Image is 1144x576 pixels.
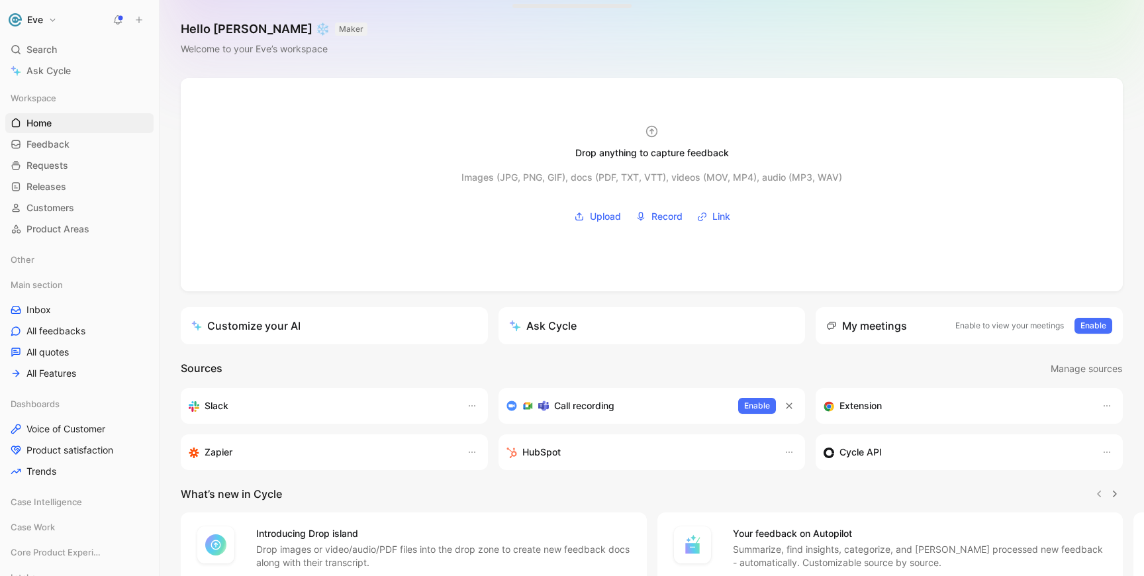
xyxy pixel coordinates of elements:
div: Main section [5,275,154,295]
a: Customize your AI [181,307,488,344]
span: Case Work [11,520,55,534]
button: Enable [1074,318,1112,334]
span: All quotes [26,346,69,359]
h1: Hello [PERSON_NAME] ❄️ [181,21,367,37]
div: Capture feedback from thousands of sources with Zapier (survey results, recordings, sheets, etc). [189,444,453,460]
span: Manage sources [1051,361,1122,377]
p: Drop images or video/audio/PDF files into the drop zone to create new feedback docs along with th... [256,543,631,569]
p: Enable to view your meetings [955,319,1064,332]
div: Record & transcribe meetings from Zoom, Meet & Teams. [506,398,728,414]
a: Inbox [5,300,154,320]
span: Product Areas [26,222,89,236]
div: Main sectionInboxAll feedbacksAll quotesAll Features [5,275,154,383]
button: Ask Cycle [499,307,806,344]
p: Summarize, find insights, categorize, and [PERSON_NAME] processed new feedback - automatically. C... [733,543,1108,569]
a: Trends [5,461,154,481]
span: Inbox [26,303,51,316]
a: All quotes [5,342,154,362]
span: All feedbacks [26,324,85,338]
span: Enable [1080,319,1106,332]
a: Home [5,113,154,133]
a: Feedback [5,134,154,154]
div: Ask Cycle [509,318,577,334]
a: All feedbacks [5,321,154,341]
h3: Cycle API [839,444,882,460]
span: Workspace [11,91,56,105]
span: Link [712,209,730,224]
button: Manage sources [1050,360,1123,377]
div: Dashboards [5,394,154,414]
div: Other [5,250,154,269]
button: MAKER [335,23,367,36]
div: Case Work [5,517,154,541]
a: Requests [5,156,154,175]
div: Case Intelligence [5,492,154,516]
h2: Sources [181,360,222,377]
div: Case Work [5,517,154,537]
div: Search [5,40,154,60]
span: Enable [744,399,770,412]
h3: Call recording [554,398,614,414]
a: Releases [5,177,154,197]
button: Link [692,207,735,226]
span: Search [26,42,57,58]
a: Voice of Customer [5,419,154,439]
h1: Eve [27,14,43,26]
span: Other [11,253,34,266]
a: Customers [5,198,154,218]
h4: Your feedback on Autopilot [733,526,1108,542]
a: Product satisfaction [5,440,154,460]
div: DashboardsVoice of CustomerProduct satisfactionTrends [5,394,154,481]
span: Main section [11,278,63,291]
h3: Slack [205,398,228,414]
span: Voice of Customer [26,422,105,436]
span: Trends [26,465,56,478]
div: Sync customers & send feedback from custom sources. Get inspired by our favorite use case [824,444,1088,460]
span: All Features [26,367,76,380]
span: Releases [26,180,66,193]
div: Capture feedback from anywhere on the web [824,398,1088,414]
span: Case Intelligence [11,495,82,508]
h3: Extension [839,398,882,414]
div: Core Product Experience [5,542,154,562]
h3: HubSpot [522,444,561,460]
button: Upload [569,207,626,226]
span: Ask Cycle [26,63,71,79]
div: Core Product Experience [5,542,154,566]
button: Enable [738,398,776,414]
div: Case Intelligence [5,492,154,512]
button: Record [631,207,687,226]
h2: What’s new in Cycle [181,486,282,502]
span: Record [651,209,683,224]
span: Core Product Experience [11,546,101,559]
div: Drop anything to capture feedback [575,145,729,161]
span: Upload [590,209,621,224]
span: Customers [26,201,74,215]
div: Customize your AI [191,318,301,334]
span: Dashboards [11,397,60,410]
div: Sync your customers, send feedback and get updates in Slack [189,398,453,414]
h3: Zapier [205,444,232,460]
button: EveEve [5,11,60,29]
div: Images (JPG, PNG, GIF), docs (PDF, TXT, VTT), videos (MOV, MP4), audio (MP3, WAV) [461,169,842,185]
a: All Features [5,363,154,383]
span: Feedback [26,138,70,151]
a: Product Areas [5,219,154,239]
a: Ask Cycle [5,61,154,81]
h4: Introducing Drop island [256,526,631,542]
div: My meetings [826,318,907,334]
span: Product satisfaction [26,444,113,457]
span: Home [26,117,52,130]
span: Requests [26,159,68,172]
div: Workspace [5,88,154,108]
div: Welcome to your Eve’s workspace [181,41,367,57]
div: Other [5,250,154,273]
img: Eve [9,13,22,26]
